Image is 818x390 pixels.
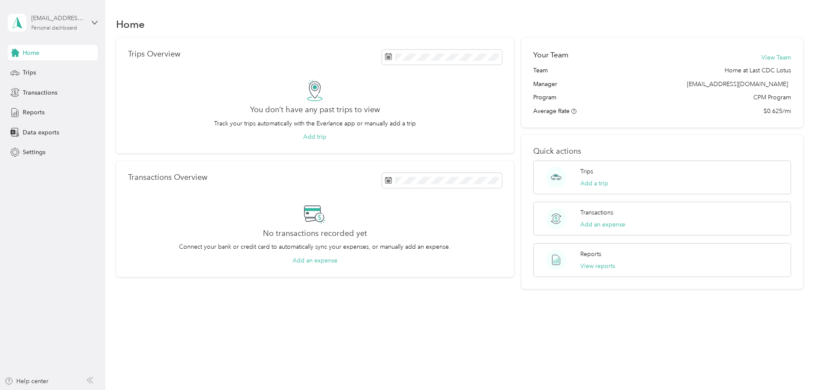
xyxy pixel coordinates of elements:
iframe: Everlance-gr Chat Button Frame [770,342,818,390]
span: Home [23,48,39,57]
span: Reports [23,108,45,117]
h2: No transactions recorded yet [263,229,367,238]
span: Manager [533,80,557,89]
span: [EMAIL_ADDRESS][DOMAIN_NAME] [687,80,788,88]
h2: Your Team [533,50,568,60]
p: Trips [580,167,593,176]
div: Personal dashboard [31,26,77,31]
span: Team [533,66,548,75]
span: Trips [23,68,36,77]
h2: You don’t have any past trips to view [250,105,380,114]
span: Average Rate [533,107,570,115]
h1: Home [116,20,145,29]
button: Add an expense [293,256,337,265]
button: View Team [761,53,791,62]
p: Trips Overview [128,50,180,59]
button: Add an expense [580,220,625,229]
button: Help center [5,377,48,386]
p: Reports [580,250,601,259]
span: CPM Program [753,93,791,102]
span: $0.625/mi [764,107,791,116]
span: Program [533,93,556,102]
button: View reports [580,262,615,271]
div: [EMAIL_ADDRESS][DOMAIN_NAME] [31,14,85,23]
span: Transactions [23,88,57,97]
button: Add a trip [580,179,608,188]
p: Connect your bank or credit card to automatically sync your expenses, or manually add an expense. [179,242,451,251]
p: Quick actions [533,147,791,156]
p: Track your trips automatically with the Everlance app or manually add a trip [214,119,416,128]
p: Transactions [580,208,613,217]
span: Settings [23,148,45,157]
span: Home at Last CDC Lotus [725,66,791,75]
button: Add trip [303,132,326,141]
span: Data exports [23,128,59,137]
p: Transactions Overview [128,173,207,182]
